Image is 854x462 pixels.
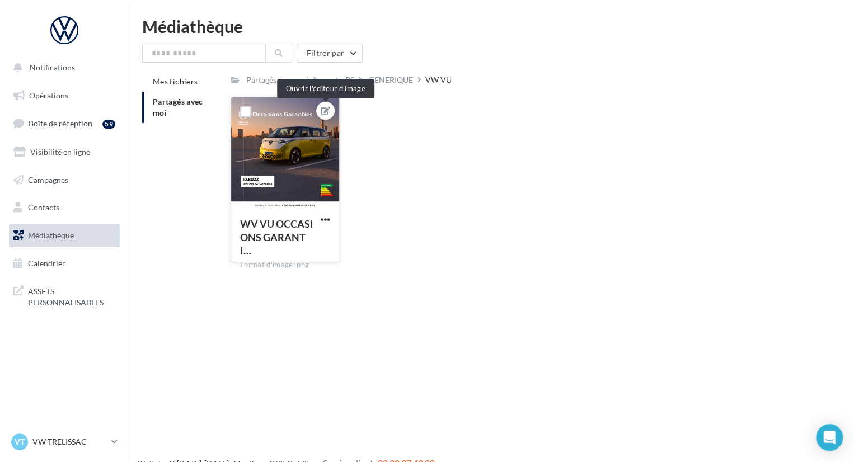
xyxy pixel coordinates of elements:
[28,175,68,184] span: Campagnes
[240,260,330,270] div: Format d'image: png
[29,91,68,100] span: Opérations
[297,44,363,63] button: Filtrer par
[425,74,452,86] div: VW VU
[30,63,75,72] span: Notifications
[7,279,122,312] a: ASSETS PERSONNALISABLES
[28,202,59,212] span: Contacts
[246,74,309,86] div: Partagés avec moi
[240,218,313,257] span: WV VU OCCASIONS GARANTIE_OFF_AVRIL24_RS_ID.BUZZ
[7,224,122,247] a: Médiathèque
[153,97,203,117] span: Partagés avec moi
[816,424,843,451] div: Open Intercom Messenger
[345,74,354,86] div: RS
[7,111,122,135] a: Boîte de réception59
[142,18,841,35] div: Médiathèque
[7,84,122,107] a: Opérations
[7,252,122,275] a: Calendrier
[29,119,92,128] span: Boîte de réception
[28,258,65,268] span: Calendrier
[277,79,374,98] div: Ouvrir l'éditeur d’image
[321,72,331,88] div: ...
[369,74,413,86] div: GENERIQUE
[15,436,25,447] span: VT
[153,77,198,86] span: Mes fichiers
[32,436,107,447] p: VW TRELISSAC
[30,147,90,157] span: Visibilité en ligne
[7,140,122,164] a: Visibilité en ligne
[7,196,122,219] a: Contacts
[9,431,120,452] a: VT VW TRELISSAC
[7,56,118,79] button: Notifications
[102,120,115,129] div: 59
[28,230,74,240] span: Médiathèque
[7,168,122,192] a: Campagnes
[28,284,115,308] span: ASSETS PERSONNALISABLES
